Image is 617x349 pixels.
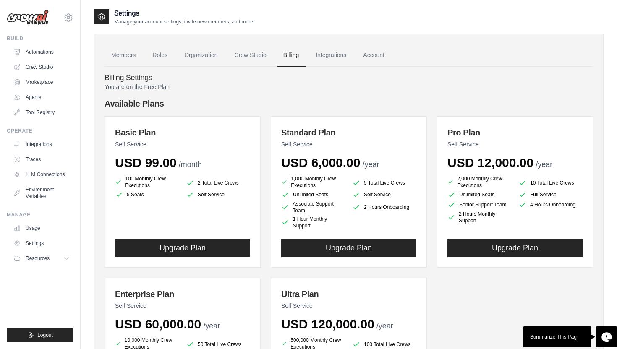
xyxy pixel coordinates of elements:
[10,138,73,151] a: Integrations
[362,160,379,169] span: /year
[10,91,73,104] a: Agents
[447,140,583,148] p: Self Service
[115,302,250,310] p: Self Service
[179,160,202,169] span: /month
[447,190,512,199] li: Unlimited Seats
[115,140,250,148] p: Self Service
[105,73,593,83] h4: Billing Settings
[356,44,391,67] a: Account
[10,168,73,181] a: LLM Connections
[10,153,73,166] a: Traces
[447,175,512,189] li: 2,000 Monthly Crew Executions
[277,44,306,67] a: Billing
[10,252,73,265] button: Resources
[115,156,177,169] span: USD 99.00
[203,322,220,330] span: /year
[105,44,142,67] a: Members
[281,127,416,138] h3: Standard Plan
[447,156,533,169] span: USD 12,000.00
[281,140,416,148] p: Self Service
[518,190,583,199] li: Full Service
[186,177,250,189] li: 2 Total Live Crews
[352,190,416,199] li: Self Service
[115,239,250,257] button: Upgrade Plan
[186,190,250,199] li: Self Service
[281,190,345,199] li: Unlimited Seats
[115,288,250,300] h3: Enterprise Plan
[105,98,593,109] h4: Available Plans
[7,128,73,134] div: Operate
[114,18,254,25] p: Manage your account settings, invite new members, and more.
[10,237,73,250] a: Settings
[281,317,374,331] span: USD 120,000.00
[281,302,416,310] p: Self Service
[146,44,174,67] a: Roles
[115,190,179,199] li: 5 Seats
[115,317,201,331] span: USD 60,000.00
[376,322,393,330] span: /year
[7,211,73,218] div: Manage
[105,83,593,91] p: You are on the Free Plan
[114,8,254,18] h2: Settings
[37,332,53,339] span: Logout
[7,10,49,26] img: Logo
[10,183,73,203] a: Environment Variables
[178,44,224,67] a: Organization
[281,216,345,229] li: 1 Hour Monthly Support
[281,201,345,214] li: Associate Support Team
[352,177,416,189] li: 5 Total Live Crews
[352,201,416,214] li: 2 Hours Onboarding
[447,239,583,257] button: Upgrade Plan
[447,127,583,138] h3: Pro Plan
[309,44,353,67] a: Integrations
[10,60,73,74] a: Crew Studio
[115,127,250,138] h3: Basic Plan
[228,44,273,67] a: Crew Studio
[10,45,73,59] a: Automations
[281,288,416,300] h3: Ultra Plan
[536,160,552,169] span: /year
[518,201,583,209] li: 4 Hours Onboarding
[447,211,512,224] li: 2 Hours Monthly Support
[10,76,73,89] a: Marketplace
[10,106,73,119] a: Tool Registry
[447,201,512,209] li: Senior Support Team
[281,175,345,189] li: 1,000 Monthly Crew Executions
[26,255,50,262] span: Resources
[7,35,73,42] div: Build
[115,175,179,189] li: 100 Monthly Crew Executions
[7,328,73,342] button: Logout
[518,177,583,189] li: 10 Total Live Crews
[10,221,73,235] a: Usage
[281,239,416,257] button: Upgrade Plan
[281,156,360,169] span: USD 6,000.00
